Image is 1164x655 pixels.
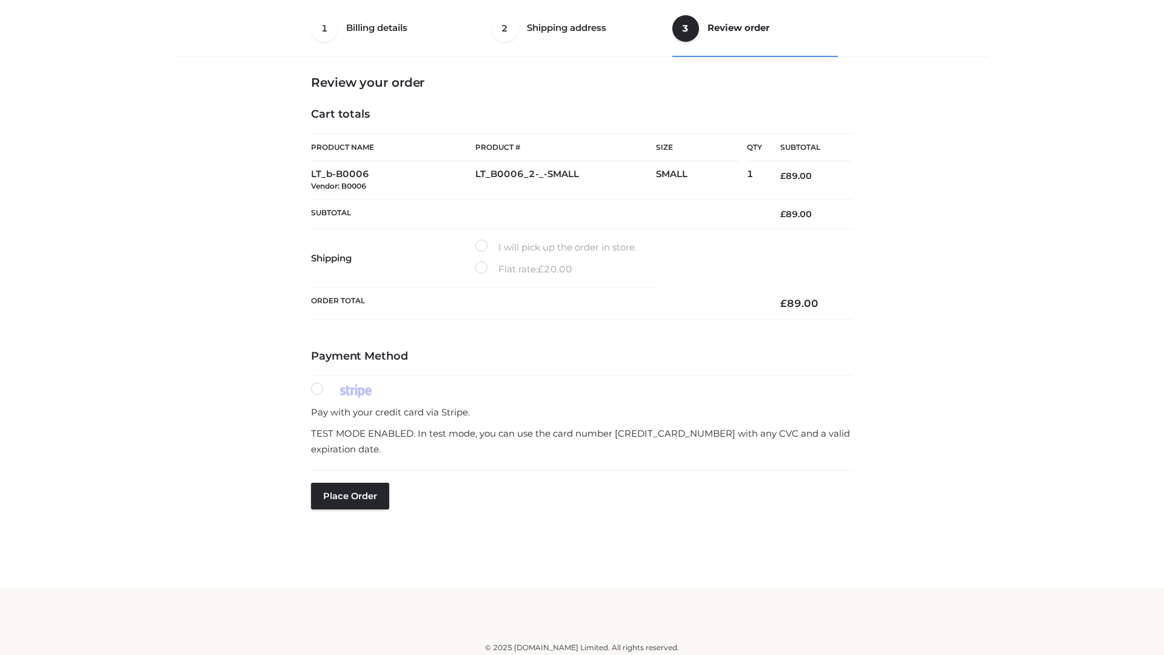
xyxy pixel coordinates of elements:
span: £ [780,170,786,181]
button: Place order [311,483,389,509]
span: £ [538,263,544,275]
label: Flat rate: [475,261,572,277]
p: Pay with your credit card via Stripe. [311,405,853,420]
td: 1 [747,161,762,200]
td: SMALL [656,161,747,200]
span: £ [780,209,786,220]
label: I will pick up the order in store. [475,240,637,255]
th: Order Total [311,287,762,320]
th: Qty [747,133,762,161]
td: LT_b-B0006 [311,161,475,200]
td: LT_B0006_2-_-SMALL [475,161,656,200]
p: TEST MODE ENABLED. In test mode, you can use the card number [CREDIT_CARD_NUMBER] with any CVC an... [311,426,853,457]
h3: Review your order [311,75,853,90]
th: Product # [475,133,656,161]
th: Product Name [311,133,475,161]
th: Subtotal [311,199,762,229]
bdi: 20.00 [538,263,572,275]
bdi: 89.00 [780,209,812,220]
bdi: 89.00 [780,297,818,309]
div: © 2025 [DOMAIN_NAME] Limited. All rights reserved. [180,642,984,654]
h4: Cart totals [311,108,853,121]
small: Vendor: B0006 [311,181,366,190]
th: Subtotal [762,134,853,161]
th: Shipping [311,229,475,287]
th: Size [656,134,741,161]
bdi: 89.00 [780,170,812,181]
span: £ [780,297,787,309]
h4: Payment Method [311,350,853,363]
